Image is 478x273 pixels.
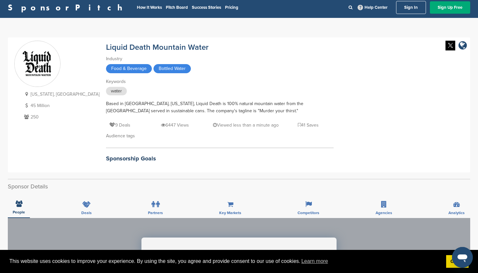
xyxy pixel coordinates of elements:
[109,121,130,129] p: 9 Deals
[298,211,319,215] span: Competitors
[106,55,334,62] div: Industry
[15,41,60,86] img: Sponsorpitch & Liquid Death Mountain Water
[166,5,188,10] a: Pitch Board
[356,4,389,11] a: Help Center
[8,3,126,12] a: SponsorPitch
[225,5,238,10] a: Pricing
[106,43,208,52] a: Liquid Death Mountain Water
[396,1,426,14] a: Sign In
[22,113,100,121] p: 250
[430,1,470,14] a: Sign Up Free
[445,41,455,50] img: Twitter white
[22,90,100,98] p: [US_STATE], [GEOGRAPHIC_DATA]
[106,154,334,163] h2: Sponsorship Goals
[106,87,127,95] span: water
[8,182,470,191] h2: Sponsor Details
[448,211,465,215] span: Analytics
[458,41,467,51] a: company link
[148,211,163,215] span: Partners
[213,121,279,129] p: Viewed less than a minute ago
[22,102,100,110] p: 45 Million
[192,5,221,10] a: Success Stories
[161,121,189,129] p: 6447 Views
[106,78,334,85] div: Keywords
[298,121,319,129] p: 41 Saves
[137,5,162,10] a: How It Works
[219,211,241,215] span: Key Markets
[300,256,329,266] a: learn more about cookies
[81,211,92,215] span: Deals
[13,210,25,214] span: People
[9,256,441,266] span: This website uses cookies to improve your experience. By using the site, you agree and provide co...
[106,132,334,140] div: Audience tags
[106,64,152,73] span: Food & Beverage
[452,247,473,268] iframe: Button to launch messaging window
[446,255,469,268] a: dismiss cookie message
[106,100,334,115] div: Based in [GEOGRAPHIC_DATA], [US_STATE], Liquid Death is 100% natural mountain water from the [GEO...
[376,211,392,215] span: Agencies
[153,64,191,73] span: Bottled Water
